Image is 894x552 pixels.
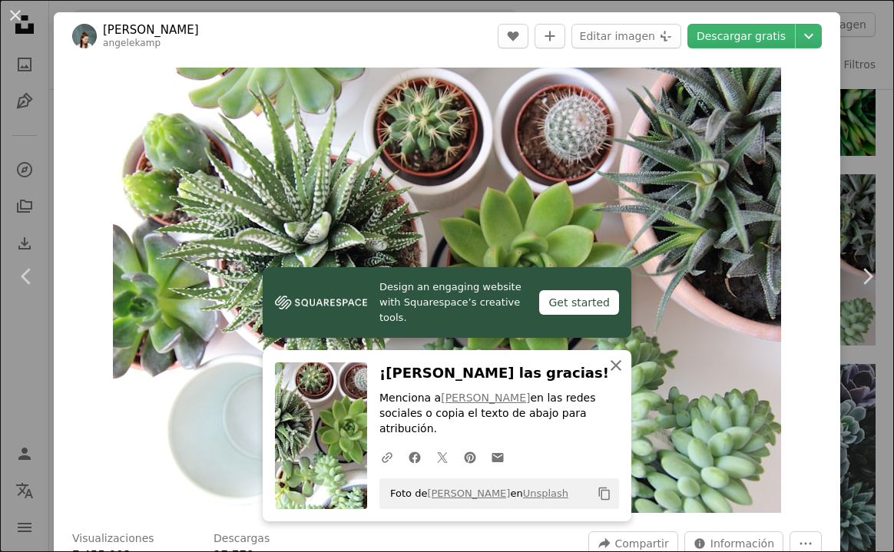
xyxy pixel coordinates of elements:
[535,24,565,48] button: Añade a la colección
[113,68,781,513] button: Ampliar en esta imagen
[427,488,510,499] a: [PERSON_NAME]
[571,24,681,48] button: Editar imagen
[382,481,568,506] span: Foto de en
[379,279,527,326] span: Design an engaging website with Squarespace’s creative tools.
[401,441,429,472] a: Comparte en Facebook
[379,362,619,385] h3: ¡[PERSON_NAME] las gracias!
[840,203,894,350] a: Siguiente
[498,24,528,48] button: Me gusta
[379,391,619,437] p: Menciona a en las redes sociales o copia el texto de abajo para atribución.
[72,24,97,48] img: Ve al perfil de Angèle Kamp
[429,441,456,472] a: Comparte en Twitter
[687,24,795,48] a: Descargar gratis
[113,68,781,513] img: Surtido de suculentas y cactus
[72,531,154,547] h3: Visualizaciones
[103,38,161,48] a: angelekamp
[103,22,199,38] a: [PERSON_NAME]
[484,441,512,472] a: Comparte por correo electrónico
[275,291,367,314] img: file-1606177908946-d1eed1cbe4f5image
[591,481,618,507] button: Copiar al portapapeles
[263,267,631,338] a: Design an engaging website with Squarespace’s creative tools.Get started
[539,290,619,315] div: Get started
[441,392,530,404] a: [PERSON_NAME]
[214,531,270,547] h3: Descargas
[796,24,822,48] button: Elegir el tamaño de descarga
[456,441,484,472] a: Comparte en Pinterest
[523,488,568,499] a: Unsplash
